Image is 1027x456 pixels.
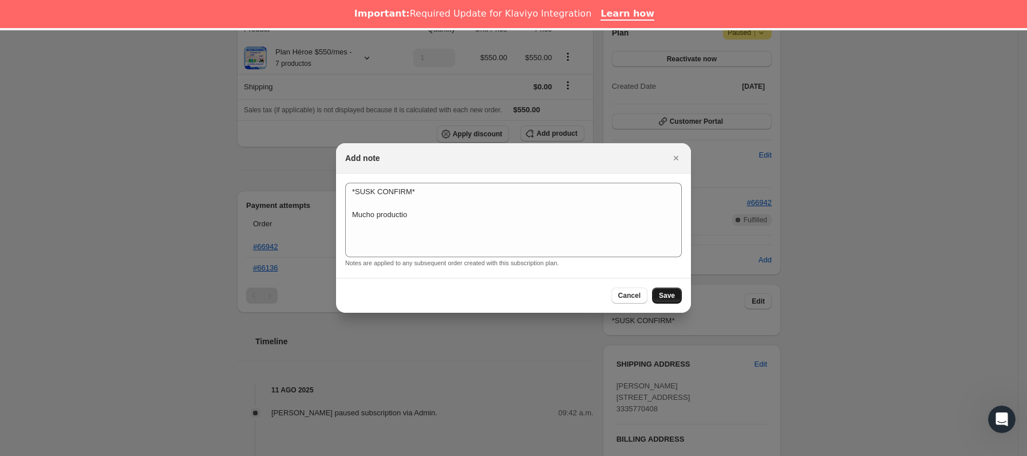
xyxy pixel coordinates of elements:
small: Notes are applied to any subsequent order created with this subscription plan. [345,260,559,266]
span: Save [659,291,675,300]
b: Important: [354,8,410,19]
div: Required Update for Klaviyo Integration [354,8,591,19]
iframe: Intercom live chat [988,406,1016,433]
h2: Add note [345,152,380,164]
textarea: *SUSK CONFIRM* Mucho productio [345,183,682,257]
button: Cerrar [668,150,684,166]
span: Cancel [618,291,641,300]
button: Cancel [611,288,647,304]
a: Learn how [601,8,654,21]
button: Save [652,288,682,304]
